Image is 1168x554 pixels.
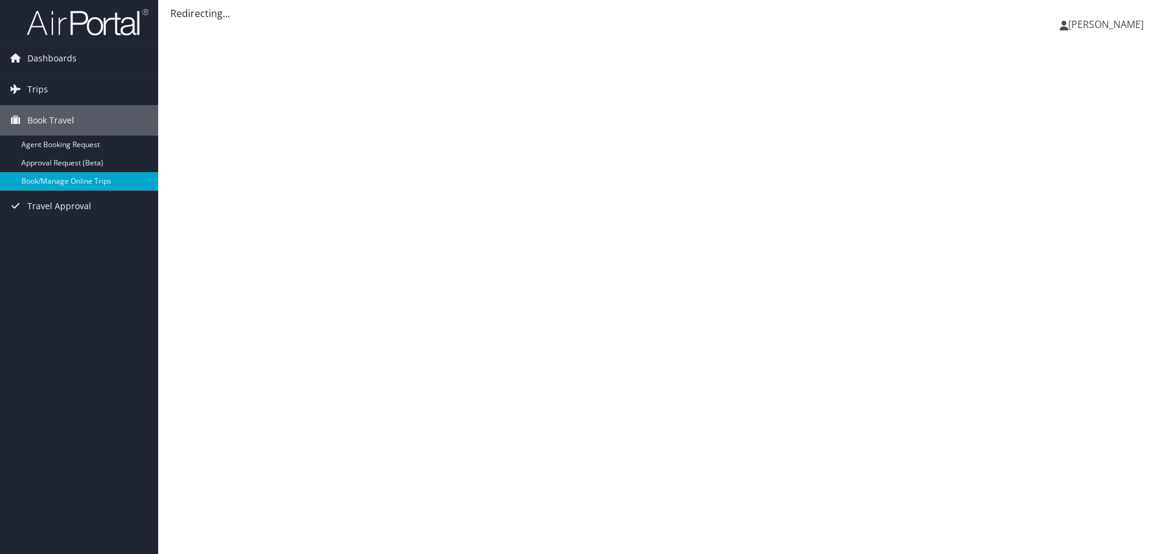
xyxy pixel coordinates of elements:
[1068,18,1144,31] span: [PERSON_NAME]
[27,8,148,36] img: airportal-logo.png
[27,191,91,221] span: Travel Approval
[27,74,48,105] span: Trips
[27,43,77,74] span: Dashboards
[170,6,1156,21] div: Redirecting...
[27,105,74,136] span: Book Travel
[1060,6,1156,43] a: [PERSON_NAME]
